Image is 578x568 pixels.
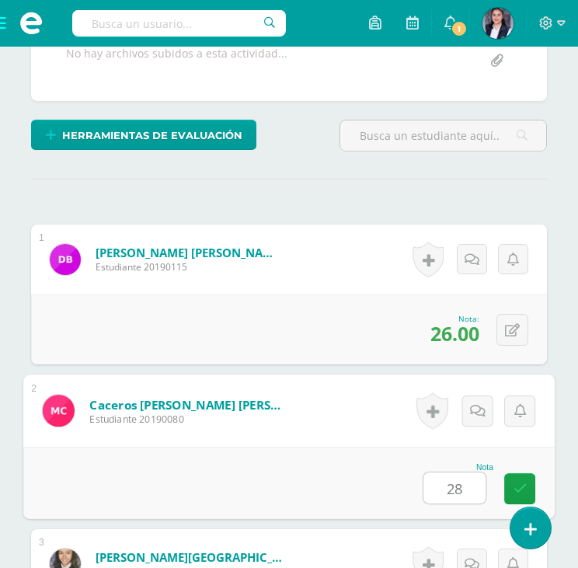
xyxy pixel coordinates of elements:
a: [PERSON_NAME] [PERSON_NAME] [96,245,282,260]
input: Busca un usuario... [72,10,286,37]
a: Herramientas de evaluación [31,120,256,150]
a: [PERSON_NAME][GEOGRAPHIC_DATA] [96,549,282,565]
div: Nota [423,463,493,472]
span: Estudiante 20190080 [89,412,281,426]
div: No hay archivos subidos a esta actividad... [66,46,287,76]
a: Caceros [PERSON_NAME] [PERSON_NAME] [89,396,281,413]
span: 1 [451,20,468,37]
img: 390efe125d56b64f109e334815186d65.png [50,244,81,275]
img: ecff494721503efee5d68638df680b3e.png [43,395,75,427]
span: Herramientas de evaluación [62,121,242,150]
span: Estudiante 20190115 [96,260,282,274]
span: 26.00 [430,320,479,347]
div: Nota: [430,313,479,324]
input: Busca un estudiante aquí... [340,120,546,151]
input: 0-30.0 [423,472,486,504]
img: 07998e3a003b75678539ed9da100f3a7.png [482,8,514,39]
